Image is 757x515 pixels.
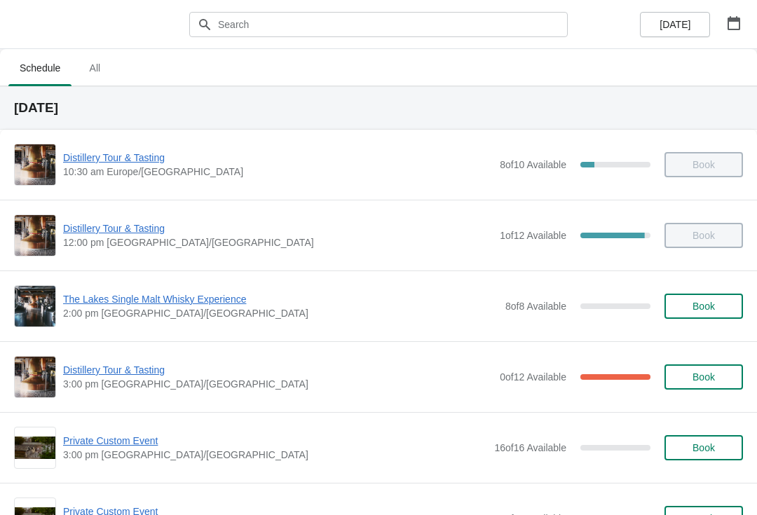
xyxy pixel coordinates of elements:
[693,442,715,453] span: Book
[14,101,743,115] h2: [DATE]
[15,437,55,460] img: Private Custom Event | | 3:00 pm Europe/London
[63,151,493,165] span: Distillery Tour & Tasting
[63,306,498,320] span: 2:00 pm [GEOGRAPHIC_DATA]/[GEOGRAPHIC_DATA]
[15,357,55,397] img: Distillery Tour & Tasting | | 3:00 pm Europe/London
[500,230,566,241] span: 1 of 12 Available
[660,19,690,30] span: [DATE]
[63,363,493,377] span: Distillery Tour & Tasting
[693,301,715,312] span: Book
[494,442,566,453] span: 16 of 16 Available
[505,301,566,312] span: 8 of 8 Available
[500,159,566,170] span: 8 of 10 Available
[63,292,498,306] span: The Lakes Single Malt Whisky Experience
[63,235,493,249] span: 12:00 pm [GEOGRAPHIC_DATA]/[GEOGRAPHIC_DATA]
[15,144,55,185] img: Distillery Tour & Tasting | | 10:30 am Europe/London
[664,364,743,390] button: Book
[63,377,493,391] span: 3:00 pm [GEOGRAPHIC_DATA]/[GEOGRAPHIC_DATA]
[8,55,71,81] span: Schedule
[217,12,568,37] input: Search
[15,215,55,256] img: Distillery Tour & Tasting | | 12:00 pm Europe/London
[664,294,743,319] button: Book
[693,371,715,383] span: Book
[664,435,743,460] button: Book
[63,221,493,235] span: Distillery Tour & Tasting
[63,448,487,462] span: 3:00 pm [GEOGRAPHIC_DATA]/[GEOGRAPHIC_DATA]
[63,165,493,179] span: 10:30 am Europe/[GEOGRAPHIC_DATA]
[63,434,487,448] span: Private Custom Event
[77,55,112,81] span: All
[500,371,566,383] span: 0 of 12 Available
[640,12,710,37] button: [DATE]
[15,286,55,327] img: The Lakes Single Malt Whisky Experience | | 2:00 pm Europe/London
